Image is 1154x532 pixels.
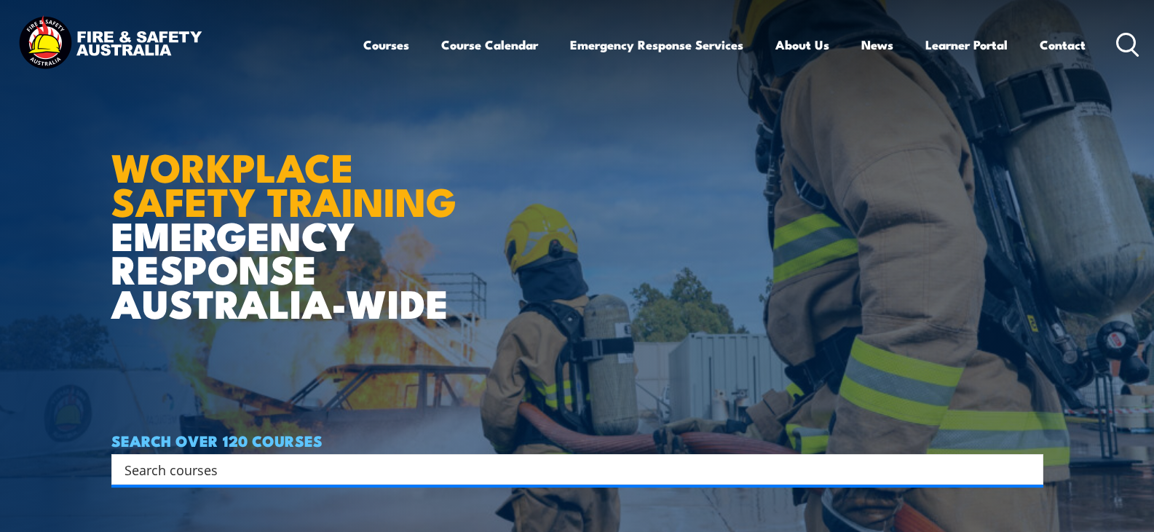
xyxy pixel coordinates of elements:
[363,25,409,64] a: Courses
[111,432,1043,448] h4: SEARCH OVER 120 COURSES
[925,25,1008,64] a: Learner Portal
[441,25,538,64] a: Course Calendar
[111,113,467,319] h1: EMERGENCY RESPONSE AUSTRALIA-WIDE
[127,459,1014,480] form: Search form
[1040,25,1086,64] a: Contact
[1018,459,1038,480] button: Search magnifier button
[125,458,1011,480] input: Search input
[570,25,743,64] a: Emergency Response Services
[775,25,829,64] a: About Us
[861,25,893,64] a: News
[111,135,457,230] strong: WORKPLACE SAFETY TRAINING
